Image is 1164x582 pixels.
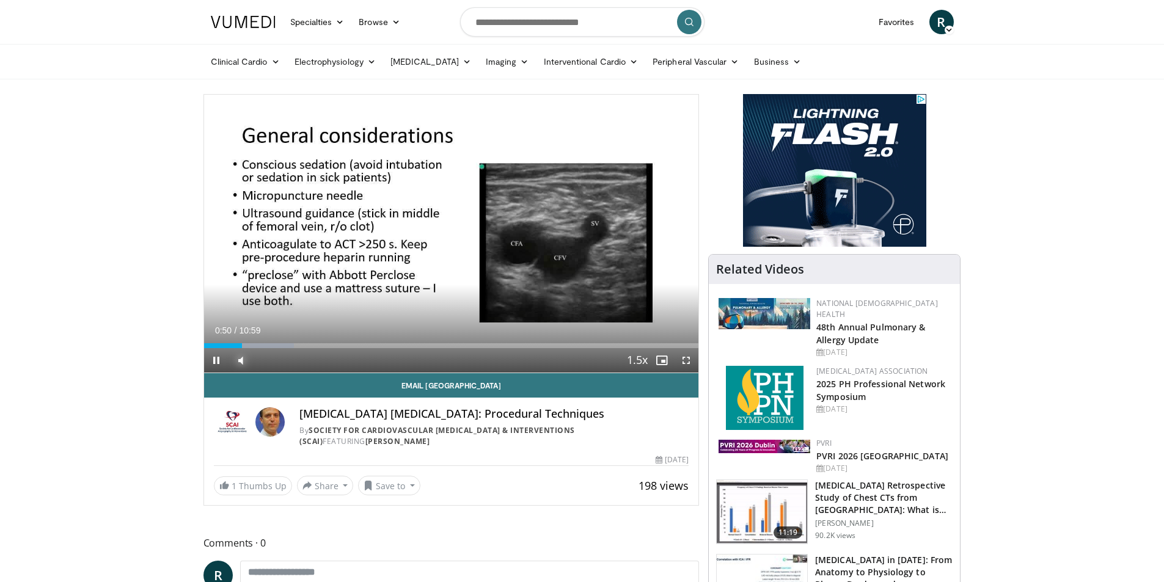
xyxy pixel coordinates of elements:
img: Avatar [255,407,285,437]
a: 11:19 [MEDICAL_DATA] Retrospective Study of Chest CTs from [GEOGRAPHIC_DATA]: What is the Re… [PE... [716,479,953,544]
a: Business [747,49,809,74]
p: [PERSON_NAME] [815,518,953,528]
img: Society for Cardiovascular Angiography & Interventions (SCAI) [214,407,251,437]
h4: Related Videos [716,262,804,277]
div: [DATE] [816,347,950,358]
a: PVRI [816,438,832,448]
img: c2eb46a3-50d3-446d-a553-a9f8510c7760.150x105_q85_crop-smart_upscale.jpg [717,480,807,544]
video-js: Video Player [204,95,699,373]
div: By FEATURING [299,425,689,447]
input: Search topics, interventions [460,7,705,37]
p: 90.2K views [815,531,855,540]
span: / [235,326,237,335]
a: [MEDICAL_DATA] Association [816,366,928,376]
button: Fullscreen [674,348,698,373]
a: [MEDICAL_DATA] [383,49,478,74]
button: Save to [358,476,420,495]
span: 0:50 [215,326,232,335]
a: Interventional Cardio [536,49,646,74]
span: 198 views [639,478,689,493]
h4: [MEDICAL_DATA] [MEDICAL_DATA]: Procedural Techniques [299,407,689,421]
img: c6978fc0-1052-4d4b-8a9d-7956bb1c539c.png.150x105_q85_autocrop_double_scale_upscale_version-0.2.png [726,366,803,430]
span: 11:19 [774,526,803,539]
img: 33783847-ac93-4ca7-89f8-ccbd48ec16ca.webp.150x105_q85_autocrop_double_scale_upscale_version-0.2.jpg [719,440,810,453]
div: [DATE] [816,404,950,415]
a: Society for Cardiovascular [MEDICAL_DATA] & Interventions (SCAI) [299,425,575,446]
button: Share [297,476,354,495]
a: 48th Annual Pulmonary & Allergy Update [816,321,925,346]
button: Mute [229,348,253,373]
div: [DATE] [656,454,689,465]
a: Browse [351,10,408,34]
button: Playback Rate [625,348,650,373]
img: VuMedi Logo [211,16,276,28]
a: Peripheral Vascular [645,49,746,74]
a: R [929,10,954,34]
span: Comments 0 [203,535,700,551]
a: [PERSON_NAME] [365,436,430,446]
a: Electrophysiology [287,49,383,74]
a: Email [GEOGRAPHIC_DATA] [204,373,699,398]
a: 2025 PH Professional Network Symposium [816,378,945,402]
div: Progress Bar [204,343,699,348]
a: Specialties [283,10,352,34]
iframe: Advertisement [743,94,926,247]
a: PVRI 2026 [GEOGRAPHIC_DATA] [816,450,948,462]
h3: [MEDICAL_DATA] Retrospective Study of Chest CTs from [GEOGRAPHIC_DATA]: What is the Re… [815,479,953,516]
span: 10:59 [239,326,260,335]
a: National [DEMOGRAPHIC_DATA] Health [816,298,938,319]
img: b90f5d12-84c1-472e-b843-5cad6c7ef911.jpg.150x105_q85_autocrop_double_scale_upscale_version-0.2.jpg [719,298,810,329]
button: Enable picture-in-picture mode [650,348,674,373]
a: Favorites [871,10,922,34]
div: [DATE] [816,463,950,474]
button: Pause [204,348,229,373]
a: Imaging [478,49,536,74]
a: Clinical Cardio [203,49,287,74]
span: 1 [232,480,236,492]
a: 1 Thumbs Up [214,476,292,495]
